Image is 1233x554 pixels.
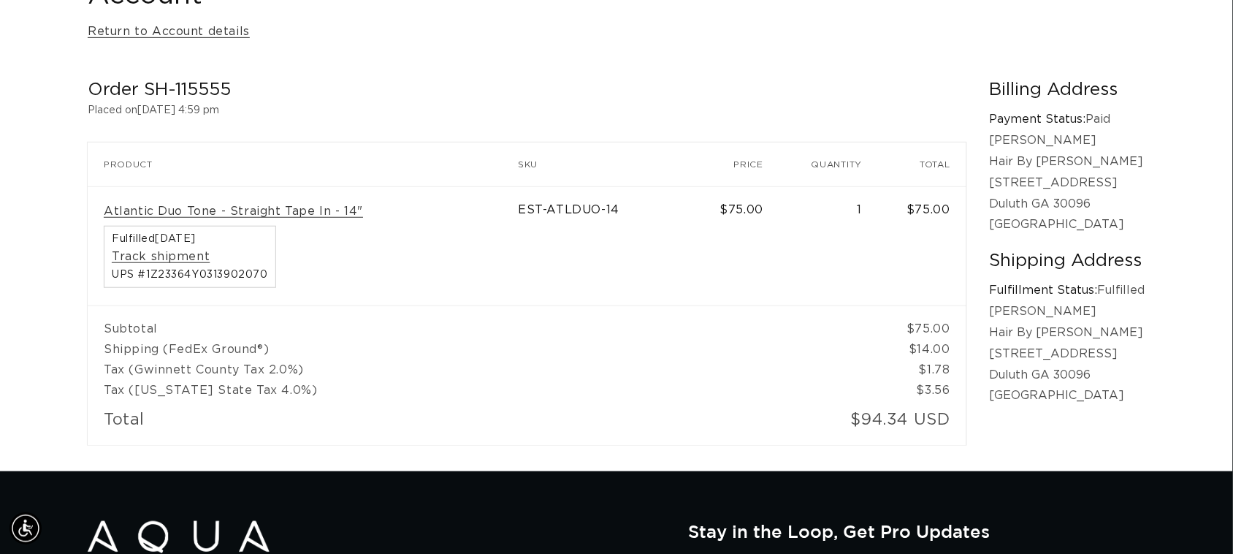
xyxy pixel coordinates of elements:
[990,79,1145,102] h2: Billing Address
[720,204,764,216] span: $75.00
[88,401,779,445] td: Total
[88,360,878,380] td: Tax (Gwinnett County Tax 2.0%)
[688,521,1145,542] h2: Stay in the Loop, Get Pro Updates
[88,79,966,102] h2: Order SH-115555
[155,234,196,244] time: [DATE]
[878,143,966,186] th: Total
[878,360,966,380] td: $1.78
[779,401,966,445] td: $94.34 USD
[104,204,363,219] a: Atlantic Duo Tone - Straight Tape In - 14"
[112,249,210,265] a: Track shipment
[88,102,966,120] p: Placed on
[779,143,878,186] th: Quantity
[88,380,878,401] td: Tax ([US_STATE] State Tax 4.0%)
[990,109,1145,130] p: Paid
[990,284,1098,296] strong: Fulfillment Status:
[1160,484,1233,554] iframe: Chat Widget
[88,339,878,360] td: Shipping (FedEx Ground®)
[990,113,1086,125] strong: Payment Status:
[990,250,1145,273] h2: Shipping Address
[88,21,250,42] a: Return to Account details
[9,512,42,544] div: Accessibility Menu
[878,186,966,306] td: $75.00
[878,339,966,360] td: $14.00
[88,306,878,339] td: Subtotal
[779,186,878,306] td: 1
[88,143,518,186] th: Product
[692,143,779,186] th: Price
[518,143,691,186] th: SKU
[878,380,966,401] td: $3.56
[518,186,691,306] td: EST-ATLDUO-14
[990,130,1145,235] p: [PERSON_NAME] Hair By [PERSON_NAME] [STREET_ADDRESS] Duluth GA 30096 [GEOGRAPHIC_DATA]
[990,280,1145,301] p: Fulfilled
[112,234,268,244] span: Fulfilled
[112,270,268,280] span: UPS #1Z23364Y0313902070
[990,301,1145,406] p: [PERSON_NAME] Hair By [PERSON_NAME] [STREET_ADDRESS] Duluth GA 30096 [GEOGRAPHIC_DATA]
[137,105,219,115] time: [DATE] 4:59 pm
[878,306,966,339] td: $75.00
